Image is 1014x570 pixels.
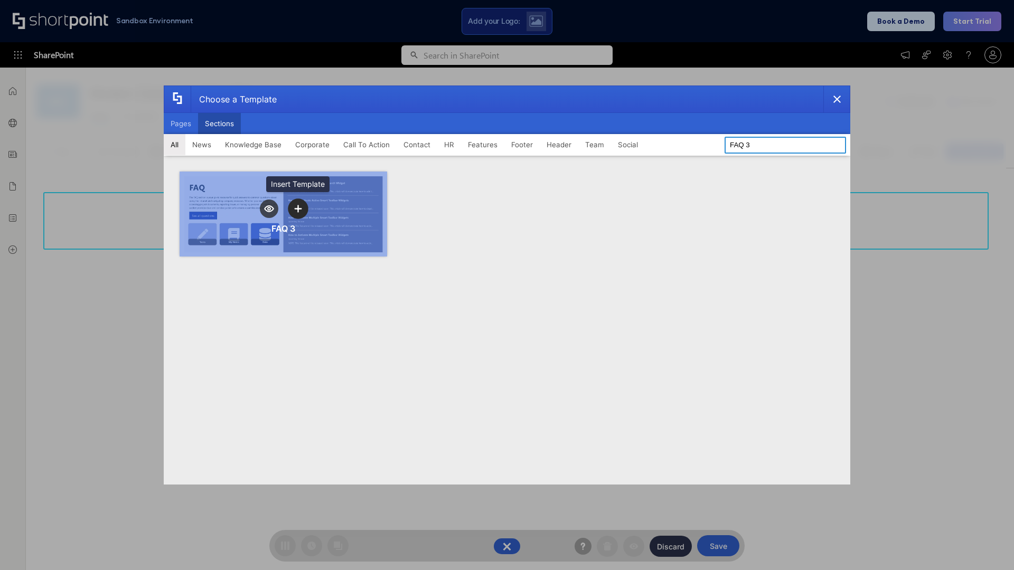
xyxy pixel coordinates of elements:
[198,113,241,134] button: Sections
[540,134,578,155] button: Header
[164,85,850,484] div: template selector
[336,134,397,155] button: Call To Action
[191,86,277,112] div: Choose a Template
[164,113,198,134] button: Pages
[271,223,295,234] div: FAQ 3
[218,134,288,155] button: Knowledge Base
[437,134,461,155] button: HR
[461,134,504,155] button: Features
[961,519,1014,570] iframe: Chat Widget
[164,134,185,155] button: All
[185,134,218,155] button: News
[611,134,645,155] button: Social
[397,134,437,155] button: Contact
[288,134,336,155] button: Corporate
[504,134,540,155] button: Footer
[578,134,611,155] button: Team
[725,137,846,154] input: Search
